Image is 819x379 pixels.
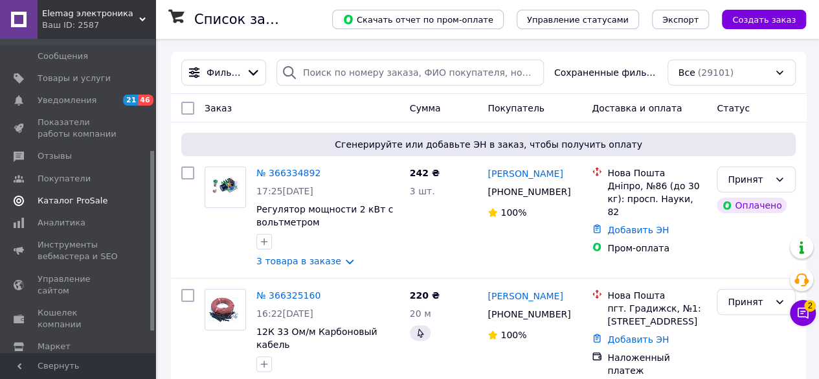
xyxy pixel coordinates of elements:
a: Добавить ЭН [607,225,669,235]
a: 12К 33 Ом/м Карбоновый кабель [256,327,377,350]
span: Создать заказ [732,15,796,25]
span: Сохраненные фильтры: [554,66,657,79]
span: Статус [717,103,750,113]
span: 20 м [410,308,431,319]
div: Дніпро, №86 (до 30 кг): просп. Науки, 82 [607,179,706,218]
span: Маркет [38,341,71,352]
span: Отзывы [38,150,72,162]
span: 46 [138,95,153,106]
span: Доставка и оплата [592,103,682,113]
div: Принят [728,295,769,309]
span: 21 [123,95,138,106]
button: Создать заказ [722,10,806,29]
div: Нова Пошта [607,167,706,179]
span: Покупатели [38,173,91,185]
a: Создать заказ [709,14,806,24]
span: Управление сайтом [38,273,120,297]
div: Оплачено [717,198,787,213]
span: Фильтры [207,66,241,79]
div: Принят [728,172,769,187]
span: Товары и услуги [38,73,111,84]
span: Управление статусами [527,15,629,25]
a: [PERSON_NAME] [488,167,563,180]
button: Скачать отчет по пром-оплате [332,10,504,29]
span: 16:22[DATE] [256,308,313,319]
img: Фото товару [205,174,245,201]
input: Поиск по номеру заказа, ФИО покупателя, номеру телефона, Email, номеру накладной [276,60,544,86]
span: Показатели работы компании [38,117,120,140]
div: пгт. Градижск, №1: [STREET_ADDRESS] [607,302,706,328]
button: Чат с покупателем2 [790,300,816,326]
span: 220 ₴ [410,290,440,301]
span: Покупатель [488,103,544,113]
a: № 366334892 [256,168,320,178]
div: Ваш ID: 2587 [42,19,155,31]
span: Кошелек компании [38,307,120,330]
button: Экспорт [652,10,709,29]
span: 100% [500,330,526,340]
a: Добавить ЭН [607,334,669,345]
span: [PHONE_NUMBER] [488,309,570,319]
span: Экспорт [662,15,699,25]
span: 2 [804,300,816,312]
span: Заказ [205,103,232,113]
span: [PHONE_NUMBER] [488,187,570,197]
h1: Список заказов [194,12,306,27]
span: 100% [500,207,526,218]
span: Аналитика [38,217,85,229]
span: (29101) [697,67,733,78]
span: Все [679,66,695,79]
span: Каталог ProSale [38,195,107,207]
span: Сумма [410,103,441,113]
div: Наложенный платеж [607,351,706,377]
a: № 366325160 [256,290,320,301]
button: Управление статусами [517,10,639,29]
a: Регулятор мощности 2 кВт c вольтметром [256,204,393,227]
span: Сгенерируйте или добавьте ЭН в заказ, чтобы получить оплату [186,138,791,151]
a: Фото товару [205,289,246,330]
div: Пром-оплата [607,242,706,255]
span: 17:25[DATE] [256,186,313,196]
span: Уведомления [38,95,96,106]
span: Скачать отчет по пром-оплате [342,14,493,25]
span: Инструменты вебмастера и SEO [38,239,120,262]
span: 242 ₴ [410,168,440,178]
a: 3 товара в заказе [256,256,341,266]
img: Фото товару [205,296,245,323]
a: Фото товару [205,167,246,208]
div: Нова Пошта [607,289,706,302]
a: [PERSON_NAME] [488,290,563,303]
span: Elemag электроника [42,8,139,19]
span: Сообщения [38,51,88,62]
span: 3 шт. [410,186,435,196]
